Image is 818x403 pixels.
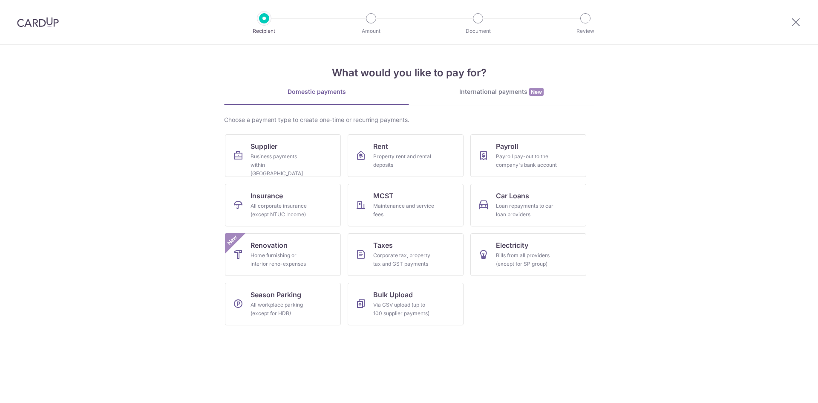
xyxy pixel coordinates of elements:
span: Electricity [496,240,528,250]
span: Insurance [251,191,283,201]
div: International payments [409,87,594,96]
a: ElectricityBills from all providers (except for SP group) [470,233,586,276]
p: Review [554,27,617,35]
a: InsuranceAll corporate insurance (except NTUC Income) [225,184,341,226]
span: New [225,233,239,247]
p: Amount [340,27,403,35]
div: Home furnishing or interior reno-expenses [251,251,312,268]
img: CardUp [17,17,59,27]
span: New [529,88,544,96]
span: Payroll [496,141,518,151]
span: Renovation [251,240,288,250]
span: MCST [373,191,394,201]
div: Maintenance and service fees [373,202,435,219]
div: Bills from all providers (except for SP group) [496,251,557,268]
div: All corporate insurance (except NTUC Income) [251,202,312,219]
div: Business payments within [GEOGRAPHIC_DATA] [251,152,312,178]
a: Car LoansLoan repayments to car loan providers [470,184,586,226]
a: MCSTMaintenance and service fees [348,184,464,226]
span: Car Loans [496,191,529,201]
div: Choose a payment type to create one-time or recurring payments. [224,116,594,124]
div: Via CSV upload (up to 100 supplier payments) [373,301,435,318]
a: RenovationHome furnishing or interior reno-expensesNew [225,233,341,276]
div: All workplace parking (except for HDB) [251,301,312,318]
a: Season ParkingAll workplace parking (except for HDB) [225,283,341,325]
a: PayrollPayroll pay-out to the company's bank account [470,134,586,177]
a: Bulk UploadVia CSV upload (up to 100 supplier payments) [348,283,464,325]
p: Document [446,27,510,35]
div: Corporate tax, property tax and GST payments [373,251,435,268]
span: Bulk Upload [373,290,413,300]
div: Property rent and rental deposits [373,152,435,169]
a: TaxesCorporate tax, property tax and GST payments [348,233,464,276]
div: Loan repayments to car loan providers [496,202,557,219]
div: Domestic payments [224,87,409,96]
a: SupplierBusiness payments within [GEOGRAPHIC_DATA] [225,134,341,177]
span: Supplier [251,141,277,151]
span: Season Parking [251,290,301,300]
a: RentProperty rent and rental deposits [348,134,464,177]
p: Recipient [233,27,296,35]
span: Taxes [373,240,393,250]
span: Rent [373,141,388,151]
h4: What would you like to pay for? [224,65,594,81]
div: Payroll pay-out to the company's bank account [496,152,557,169]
